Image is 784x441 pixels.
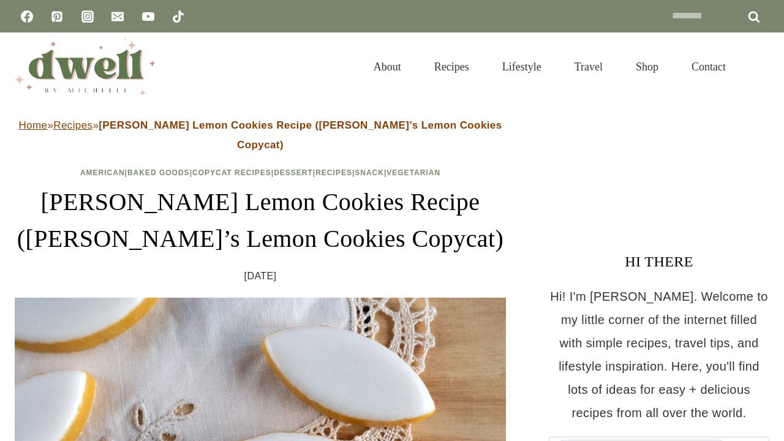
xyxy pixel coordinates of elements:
[549,285,769,424] p: Hi! I'm [PERSON_NAME]. Welcome to my little corner of the internet filled with simple recipes, tr...
[418,45,486,88] a: Recipes
[558,45,619,88] a: Travel
[15,184,506,257] h1: [PERSON_NAME] Lemon Cookies Recipe ([PERSON_NAME]’s Lemon Cookies Copycat)
[53,119,92,131] a: Recipes
[15,4,39,29] a: Facebook
[127,168,190,177] a: Baked Goods
[18,119,47,131] a: Home
[355,168,384,177] a: Snack
[45,4,69,29] a: Pinterest
[274,168,313,177] a: Dessert
[748,56,769,77] button: View Search Form
[357,45,742,88] nav: Primary Navigation
[244,267,277,285] time: [DATE]
[386,168,440,177] a: Vegetarian
[80,168,440,177] span: | | | | | |
[357,45,418,88] a: About
[99,119,502,151] strong: [PERSON_NAME] Lemon Cookies Recipe ([PERSON_NAME]’s Lemon Cookies Copycat)
[549,251,769,273] h3: HI THERE
[80,168,125,177] a: American
[675,45,742,88] a: Contact
[105,4,130,29] a: Email
[136,4,160,29] a: YouTube
[486,45,558,88] a: Lifestyle
[315,168,352,177] a: Recipes
[18,119,502,151] span: » »
[619,45,675,88] a: Shop
[192,168,271,177] a: Copycat Recipes
[75,4,100,29] a: Instagram
[166,4,190,29] a: TikTok
[15,39,156,95] img: DWELL by michelle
